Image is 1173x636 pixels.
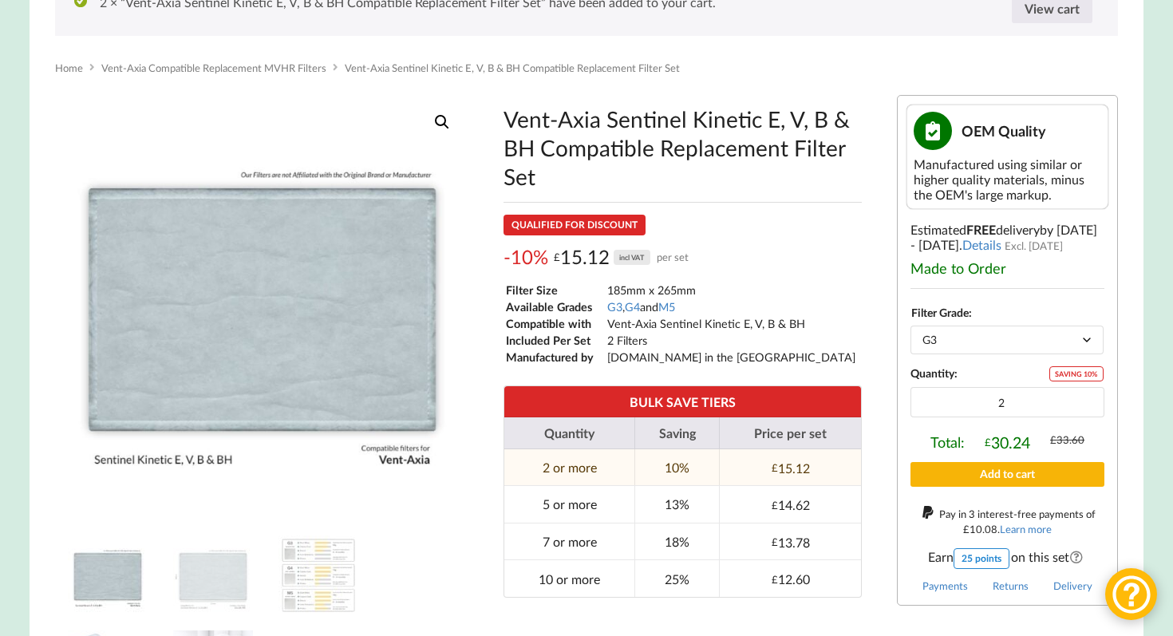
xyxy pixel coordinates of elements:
[505,282,605,298] td: Filter Size
[625,300,640,314] a: G4
[1053,579,1092,592] a: Delivery
[634,559,719,597] td: 25%
[962,237,1001,252] a: Details
[505,350,605,365] td: Manufactured by
[614,250,650,265] div: incl VAT
[606,333,856,348] td: 2 Filters
[606,350,856,365] td: [DOMAIN_NAME] in the [GEOGRAPHIC_DATA]
[606,282,856,298] td: 185mm x 265mm
[657,245,689,270] span: per set
[504,245,548,270] span: -10%
[985,433,1030,452] div: 30.24
[719,417,861,448] th: Price per set
[911,306,969,319] label: Filter Grade
[962,122,1046,140] span: OEM Quality
[634,449,719,486] td: 10%
[504,386,861,417] th: BULK SAVE TIERS
[772,499,778,512] span: £
[554,245,689,270] div: 15.12
[554,245,560,270] span: £
[985,436,991,448] span: £
[930,433,965,452] span: Total:
[922,579,968,592] a: Payments
[504,215,646,235] div: QUALIFIED FOR DISCOUNT
[772,573,778,586] span: £
[897,95,1118,606] div: Estimated delivery .
[278,535,358,615] img: A Table showing a comparison between G3, G4 and M5 for MVHR Filters and their efficiency at captu...
[658,300,675,314] a: M5
[1050,433,1084,446] div: 33.60
[607,300,622,314] a: G3
[428,108,456,136] a: View full-screen image gallery
[772,461,778,474] span: £
[910,259,1104,277] div: Made to Order
[504,523,634,560] td: 7 or more
[966,222,996,237] b: FREE
[634,485,719,523] td: 13%
[910,387,1104,417] input: Product quantity
[55,61,83,74] a: Home
[772,535,810,550] div: 13.78
[505,333,605,348] td: Included Per Set
[504,449,634,486] td: 2 or more
[954,548,1009,569] div: 25 points
[914,156,1101,202] div: Manufactured using similar or higher quality materials, minus the OEM's large markup.
[504,485,634,523] td: 5 or more
[910,462,1104,487] button: Add to cart
[606,316,856,331] td: Vent-Axia Sentinel Kinetic E, V, B & BH
[173,535,253,615] img: Dimensions and Filter Grade of the Vent-Axia Sentinel Kinetic E, V, B & BH Compatible MVHR Filter...
[939,508,1096,535] span: Pay in 3 interest-free payments of .
[505,316,605,331] td: Compatible with
[505,299,605,314] td: Available Grades
[606,299,856,314] td: , and
[1005,239,1063,252] span: Excl. [DATE]
[345,61,680,74] span: Vent-Axia Sentinel Kinetic E, V, B & BH Compatible Replacement Filter Set
[1050,433,1056,446] span: £
[1049,366,1104,381] div: SAVING 10%
[772,571,810,587] div: 12.60
[1000,523,1052,535] a: Learn more
[504,105,862,191] h1: Vent-Axia Sentinel Kinetic E, V, B & BH Compatible Replacement Filter Set
[993,579,1029,592] a: Returns
[504,417,634,448] th: Quantity
[910,548,1104,569] span: Earn on this set
[963,523,997,535] div: 10.08
[68,535,148,615] img: Vent-Axia Sentinel Kinetic E, V, B & BH Compatible MVHR Filter Replacement Set from MVHR.shop
[910,222,1097,252] span: by [DATE] - [DATE]
[772,535,778,548] span: £
[634,523,719,560] td: 18%
[101,61,326,74] a: Vent-Axia Compatible Replacement MVHR Filters
[772,460,810,476] div: 15.12
[772,497,810,512] div: 14.62
[963,523,970,535] span: £
[634,417,719,448] th: Saving
[504,559,634,597] td: 10 or more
